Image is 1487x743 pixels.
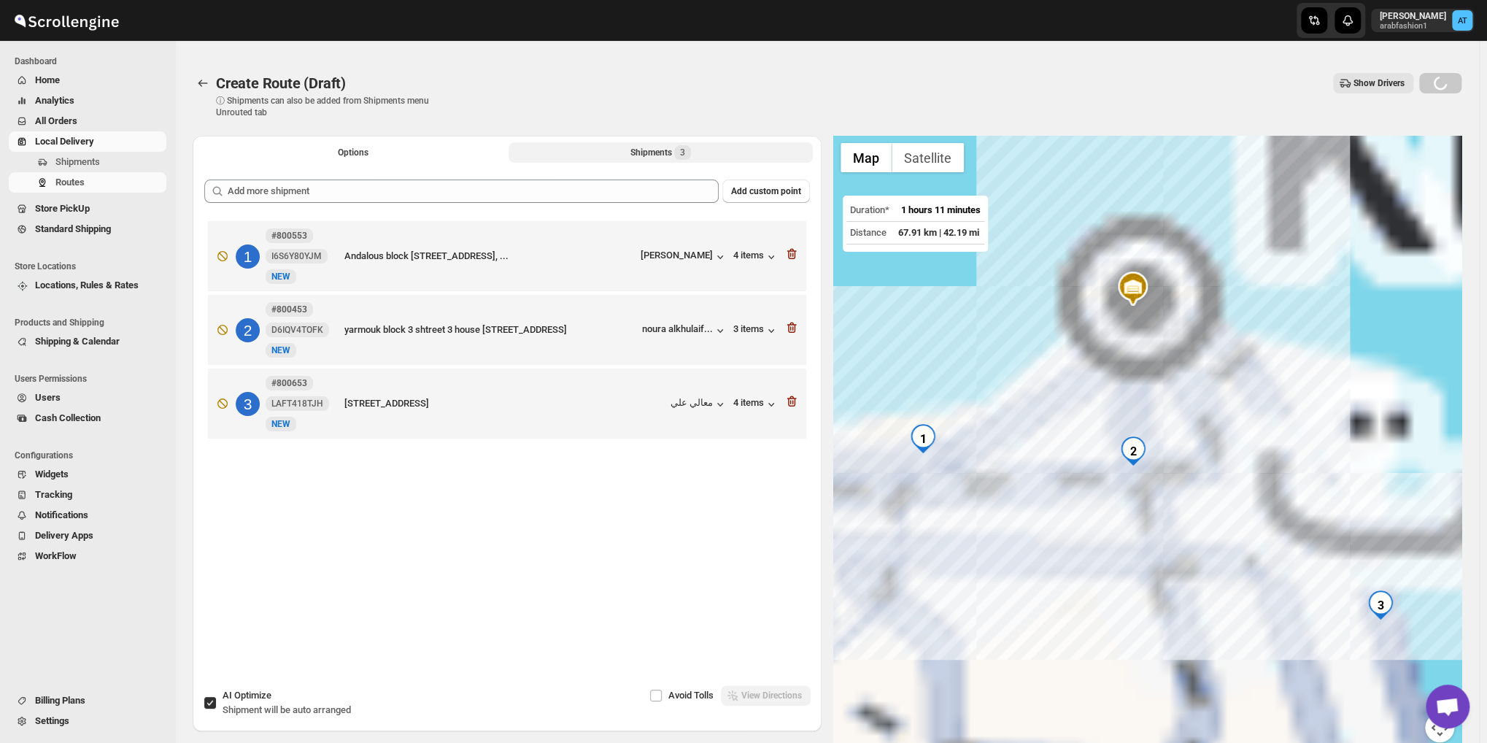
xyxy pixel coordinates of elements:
span: Settings [35,715,69,726]
span: Analytics [35,95,74,106]
button: Selected Shipments [509,142,813,163]
button: Widgets [9,464,166,485]
button: Analytics [9,91,166,111]
div: 1 [236,245,260,269]
button: [PERSON_NAME] [641,250,727,264]
div: noura alkhulaif... [642,323,713,334]
button: Delivery Apps [9,526,166,546]
span: 1 hours 11 minutes [901,204,981,215]
button: User menu [1371,9,1474,32]
div: Shipments [630,145,691,160]
button: 4 items [733,397,779,412]
div: Andalous block [STREET_ADDRESS], ... [344,249,635,263]
div: yarmouk block 3 shtreet 3 house [STREET_ADDRESS] [344,323,636,337]
span: Locations, Rules & Rates [35,280,139,290]
span: Home [35,74,60,85]
div: 3 [236,392,260,416]
span: WorkFlow [35,550,77,561]
b: #800553 [271,231,307,241]
span: Delivery Apps [35,530,93,541]
span: Shipments [55,156,100,167]
span: NEW [271,345,290,355]
text: AT [1458,16,1467,26]
p: arabfashion1 [1380,22,1446,31]
button: 3 items [733,323,779,338]
span: NEW [271,419,290,429]
a: Open chat [1426,685,1469,728]
p: ⓘ Shipments can also be added from Shipments menu Unrouted tab [216,95,446,118]
button: Show Drivers [1333,73,1413,93]
span: Routes [55,177,85,188]
span: NEW [271,272,290,282]
span: Add custom point [731,185,801,197]
span: Users [35,392,61,403]
button: All Route Options [201,142,506,163]
button: Show street map [841,143,892,172]
button: Map camera controls [1425,713,1454,742]
span: Billing Plans [35,695,85,706]
button: Home [9,70,166,91]
button: Billing Plans [9,690,166,711]
span: Users Permissions [15,373,168,385]
span: Configurations [15,450,168,461]
div: [STREET_ADDRESS] [344,396,665,411]
span: Products and Shipping [15,317,168,328]
button: Notifications [9,505,166,526]
button: 4 items [733,250,779,264]
button: Tracking [9,485,166,505]
button: Shipments [9,152,166,172]
span: Shipping & Calendar [35,336,120,347]
div: 1 [908,424,938,453]
input: Add more shipment [228,180,719,203]
span: Dashboard [15,55,168,67]
b: #800453 [271,304,307,315]
button: Locations, Rules & Rates [9,275,166,296]
button: noura alkhulaif... [642,323,727,338]
span: Options [338,147,368,158]
span: Store Locations [15,261,168,272]
span: Duration* [850,204,889,215]
span: Tracking [35,489,72,500]
p: [PERSON_NAME] [1380,10,1446,22]
button: Shipping & Calendar [9,331,166,352]
div: Selected Shipments [193,168,822,654]
span: Avoid Tolls [668,690,714,701]
span: AI Optimize [223,690,271,701]
span: Notifications [35,509,88,520]
button: Users [9,388,166,408]
div: 3 [1366,590,1395,620]
span: Local Delivery [35,136,94,147]
span: Widgets [35,469,69,480]
b: #800653 [271,378,307,388]
img: ScrollEngine [12,2,121,39]
span: Create Route (Draft) [216,74,346,92]
button: Cash Collection [9,408,166,428]
span: Standard Shipping [35,223,111,234]
span: I6S6Y80YJM [271,250,322,262]
button: All Orders [9,111,166,131]
button: Show satellite imagery [892,143,964,172]
span: All Orders [35,115,77,126]
span: Show Drivers [1353,77,1405,89]
span: LAFT418TJH [271,398,323,409]
div: 2 [236,318,260,342]
span: Distance [850,227,887,238]
button: Settings [9,711,166,731]
button: Add custom point [722,180,810,203]
span: Cash Collection [35,412,101,423]
span: Shipment will be auto arranged [223,704,351,715]
span: D6IQV4TOFK [271,324,323,336]
button: Routes [193,73,213,93]
span: Aziz Taher [1452,10,1472,31]
span: Store PickUp [35,203,90,214]
button: Routes [9,172,166,193]
span: 3 [680,147,685,158]
button: معالي علي [671,397,727,412]
span: 67.91 km | 42.19 mi [898,227,979,238]
button: WorkFlow [9,546,166,566]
